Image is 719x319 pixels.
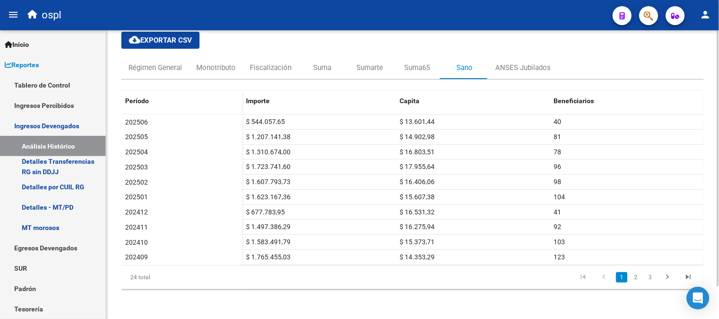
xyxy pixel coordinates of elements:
div: Suma65 [404,62,430,73]
span: 78 [554,148,561,156]
span: $ 1.607.793,73 [246,178,291,186]
span: $ 1.310.674,00 [246,148,291,156]
span: Inicio [5,39,29,50]
span: $ 16.803,51 [400,148,435,156]
span: 202502 [125,178,148,186]
span: 202504 [125,148,148,156]
span: 202505 [125,133,148,141]
span: 123 [554,253,565,261]
span: 202503 [125,163,148,171]
span: 202501 [125,193,148,201]
div: 24 total [121,266,236,289]
div: Open Intercom Messenger [687,287,710,310]
span: ospl [42,5,61,26]
span: Capita [400,97,420,105]
mat-icon: cloud_download [129,34,140,45]
a: 2 [630,272,642,283]
span: $ 677.783,95 [246,208,285,216]
span: $ 14.902,98 [400,133,435,141]
div: ANSES Jubilados [495,62,551,73]
div: Suma [313,62,331,73]
a: go to last page [680,272,698,283]
a: go to previous page [595,272,613,283]
span: 202409 [125,253,148,261]
span: 202410 [125,239,148,246]
datatable-header-cell: Importe [242,91,396,131]
datatable-header-cell: Beneficiarios [550,91,704,131]
span: 96 [554,163,561,170]
span: 202411 [125,223,148,231]
li: page 2 [629,269,643,285]
div: Régimen General [128,62,182,73]
span: Período [125,97,149,105]
span: 98 [554,178,561,186]
span: 104 [554,193,565,201]
div: Sano [456,62,473,73]
span: $ 16.406,06 [400,178,435,186]
span: Beneficiarios [554,97,594,105]
div: Fiscalización [250,62,291,73]
span: 92 [554,223,561,230]
span: 202506 [125,118,148,126]
span: Exportar CSV [129,36,192,44]
span: $ 16.531,32 [400,208,435,216]
div: Monotributo [196,62,236,73]
span: 103 [554,238,565,246]
a: go to next page [659,272,677,283]
span: 81 [554,133,561,141]
span: $ 17.955,64 [400,163,435,170]
a: 1 [616,272,628,283]
span: $ 544.057,65 [246,118,285,125]
mat-icon: person [700,9,711,20]
span: $ 1.207.141,38 [246,133,291,141]
button: Exportar CSV [121,32,200,49]
span: $ 1.765.455,03 [246,253,291,261]
span: $ 1.497.386,29 [246,223,291,230]
li: page 1 [615,269,629,285]
datatable-header-cell: Capita [396,91,550,131]
li: page 3 [643,269,657,285]
span: $ 1.623.167,36 [246,193,291,201]
span: Importe [246,97,270,105]
span: 41 [554,208,561,216]
span: $ 1.583.491,79 [246,238,291,246]
div: Sumarte [356,62,383,73]
mat-icon: menu [8,9,19,20]
a: go to first page [574,272,592,283]
span: Reportes [5,60,39,70]
span: $ 13.601,44 [400,118,435,125]
a: 3 [645,272,656,283]
span: $ 1.723.741,60 [246,163,291,170]
span: 40 [554,118,561,125]
datatable-header-cell: Período [121,91,242,131]
span: 202412 [125,208,148,216]
span: $ 16.275,94 [400,223,435,230]
span: $ 15.607,38 [400,193,435,201]
span: $ 15.373,71 [400,238,435,246]
span: $ 14.353,29 [400,253,435,261]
